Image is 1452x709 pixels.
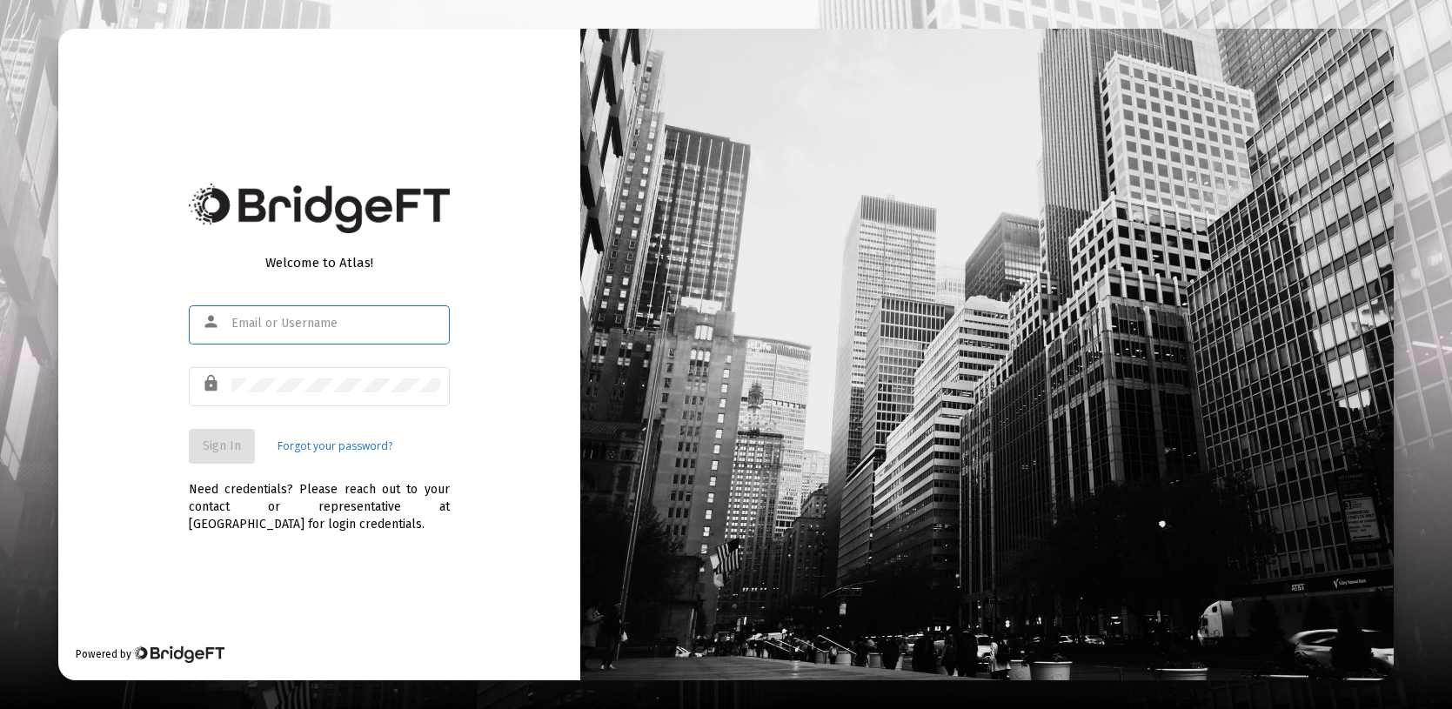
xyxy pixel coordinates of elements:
div: Powered by [76,645,224,663]
a: Forgot your password? [278,438,392,455]
button: Sign In [189,429,255,464]
img: Bridge Financial Technology Logo [133,645,224,663]
img: Bridge Financial Technology Logo [189,184,450,233]
mat-icon: person [202,311,223,332]
div: Need credentials? Please reach out to your contact or representative at [GEOGRAPHIC_DATA] for log... [189,464,450,533]
input: Email or Username [231,317,440,331]
span: Sign In [203,438,241,453]
div: Welcome to Atlas! [189,254,450,271]
mat-icon: lock [202,373,223,394]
